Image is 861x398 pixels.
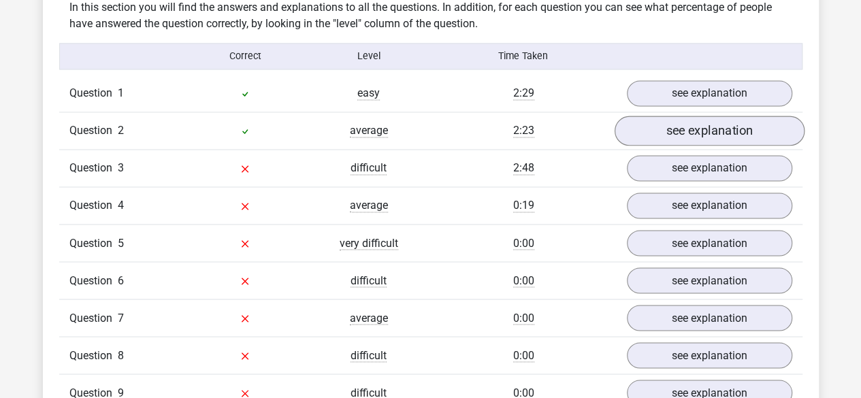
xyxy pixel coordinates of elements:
[69,197,118,214] span: Question
[513,236,534,250] span: 0:00
[351,161,387,175] span: difficult
[69,85,118,101] span: Question
[513,311,534,325] span: 0:00
[627,230,792,256] a: see explanation
[118,86,124,99] span: 1
[69,122,118,139] span: Question
[513,161,534,175] span: 2:48
[627,80,792,106] a: see explanation
[69,235,118,251] span: Question
[350,124,388,137] span: average
[340,236,398,250] span: very difficult
[69,310,118,326] span: Question
[614,116,804,146] a: see explanation
[627,155,792,181] a: see explanation
[351,273,387,287] span: difficult
[627,342,792,368] a: see explanation
[118,236,124,249] span: 5
[69,347,118,363] span: Question
[627,305,792,331] a: see explanation
[351,348,387,362] span: difficult
[513,348,534,362] span: 0:00
[627,267,792,293] a: see explanation
[118,161,124,174] span: 3
[118,199,124,212] span: 4
[69,272,118,288] span: Question
[307,49,431,63] div: Level
[430,49,616,63] div: Time Taken
[118,124,124,137] span: 2
[118,273,124,286] span: 6
[118,348,124,361] span: 8
[118,311,124,324] span: 7
[513,86,534,100] span: 2:29
[350,311,388,325] span: average
[69,160,118,176] span: Question
[513,273,534,287] span: 0:00
[350,199,388,212] span: average
[183,49,307,63] div: Correct
[357,86,380,100] span: easy
[513,199,534,212] span: 0:19
[627,193,792,218] a: see explanation
[513,124,534,137] span: 2:23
